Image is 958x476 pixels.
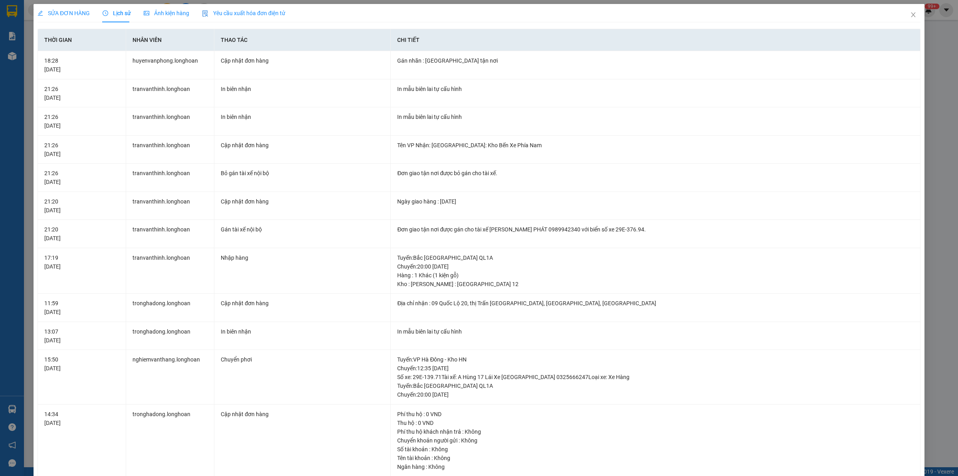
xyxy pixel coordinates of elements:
div: 18:28 [DATE] [44,56,119,74]
span: Ảnh kiện hàng [144,10,189,16]
div: Cập nhật đơn hàng [221,197,384,206]
div: 21:26 [DATE] [44,113,119,130]
div: In mẫu biên lai tự cấu hình [397,327,914,336]
div: Hàng : 1 Khác (1 kiện gỗ) [397,271,914,280]
div: 21:26 [DATE] [44,141,119,158]
div: Tuyến : Bắc [GEOGRAPHIC_DATA] QL1A Chuyến: 20:00 [DATE] [397,381,914,399]
td: tranvanthinh.longhoan [126,79,214,108]
td: tranvanthinh.longhoan [126,192,214,220]
div: Tên VP Nhận: [GEOGRAPHIC_DATA]: Kho Bến Xe Phía Nam [397,141,914,150]
div: In biên nhận [221,327,384,336]
div: 21:20 [DATE] [44,197,119,215]
div: 21:20 [DATE] [44,225,119,243]
th: Nhân viên [126,29,214,51]
div: Ngân hàng : Không [397,462,914,471]
div: Số tài khoản : Không [397,445,914,454]
div: In mẫu biên lai tự cấu hình [397,113,914,121]
td: tranvanthinh.longhoan [126,220,214,248]
div: Chuyển phơi [221,355,384,364]
td: huyenvanphong.longhoan [126,51,214,79]
button: Close [902,4,924,26]
th: Thời gian [38,29,126,51]
div: Gán nhãn : [GEOGRAPHIC_DATA] tận nơi [397,56,914,65]
div: Phí thu hộ : 0 VND [397,410,914,419]
span: SỬA ĐƠN HÀNG [38,10,90,16]
td: tranvanthinh.longhoan [126,248,214,294]
span: picture [144,10,149,16]
td: tronghadong.longhoan [126,294,214,322]
div: 14:34 [DATE] [44,410,119,427]
span: clock-circle [103,10,108,16]
div: In biên nhận [221,85,384,93]
div: 11:59 [DATE] [44,299,119,316]
div: 15:50 [DATE] [44,355,119,373]
div: 17:19 [DATE] [44,253,119,271]
div: Gán tài xế nội bộ [221,225,384,234]
div: Cập nhật đơn hàng [221,56,384,65]
div: Nhập hàng [221,253,384,262]
th: Thao tác [214,29,391,51]
div: Cập nhật đơn hàng [221,410,384,419]
div: Ngày giao hàng : [DATE] [397,197,914,206]
span: Yêu cầu xuất hóa đơn điện tử [202,10,285,16]
div: Chuyển khoản người gửi : Không [397,436,914,445]
span: Lịch sử [103,10,131,16]
td: tranvanthinh.longhoan [126,107,214,136]
div: Tuyến : Bắc [GEOGRAPHIC_DATA] QL1A Chuyến: 20:00 [DATE] [397,253,914,271]
div: 21:26 [DATE] [44,85,119,102]
td: tranvanthinh.longhoan [126,136,214,164]
td: tronghadong.longhoan [126,322,214,350]
div: Địa chỉ nhận : 09 Quốc Lộ 20, thị Trấn [GEOGRAPHIC_DATA], [GEOGRAPHIC_DATA], [GEOGRAPHIC_DATA] [397,299,914,308]
div: In biên nhận [221,113,384,121]
div: Kho : [PERSON_NAME] : [GEOGRAPHIC_DATA] 12 [397,280,914,288]
div: 21:26 [DATE] [44,169,119,186]
span: close [910,12,916,18]
div: In mẫu biên lai tự cấu hình [397,85,914,93]
div: Bỏ gán tài xế nội bộ [221,169,384,178]
td: tranvanthinh.longhoan [126,164,214,192]
div: 13:07 [DATE] [44,327,119,345]
div: Phí thu hộ khách nhận trả : Không [397,427,914,436]
div: Đơn giao tận nơi được bỏ gán cho tài xế. [397,169,914,178]
td: nghiemvanthang.longhoan [126,350,214,405]
div: Tuyến : VP Hà Đông - Kho HN Chuyến: 12:35 [DATE] Số xe: 29E-139.71 Tài xế: A Hùng 17 Lái Xe [GEOG... [397,355,914,381]
div: Thu hộ : 0 VND [397,419,914,427]
th: Chi tiết [391,29,920,51]
div: Tên tài khoản : Không [397,454,914,462]
span: edit [38,10,43,16]
div: Cập nhật đơn hàng [221,141,384,150]
img: icon [202,10,208,17]
div: Đơn giao tận nơi được gán cho tài xế [PERSON_NAME] PHÁT 0989942340 với biển số xe 29E-376.94. [397,225,914,234]
div: Cập nhật đơn hàng [221,299,384,308]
